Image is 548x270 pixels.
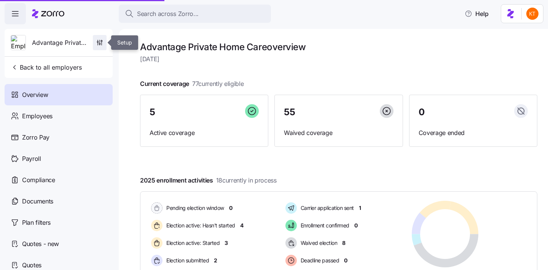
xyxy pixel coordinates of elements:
[344,257,347,264] span: 0
[119,5,271,23] button: Search across Zorro...
[164,239,220,247] span: Election active: Started
[22,133,49,142] span: Zorro Pay
[342,239,346,247] span: 8
[298,257,339,264] span: Deadline passed
[284,128,393,138] span: Waived coverage
[298,239,338,247] span: Waived election
[5,84,113,105] a: Overview
[459,6,495,21] button: Help
[5,127,113,148] a: Zorro Pay
[140,54,537,64] span: [DATE]
[140,176,277,185] span: 2025 enrollment activities
[22,197,53,206] span: Documents
[164,204,224,212] span: Pending election window
[5,169,113,191] a: Compliance
[5,148,113,169] a: Payroll
[22,239,59,249] span: Quotes - new
[298,222,349,229] span: Enrollment confirmed
[419,108,425,117] span: 0
[150,128,259,138] span: Active coverage
[359,204,361,212] span: 1
[216,176,277,185] span: 18 currently in process
[5,233,113,254] a: Quotes - new
[11,63,82,72] span: Back to all employers
[137,9,199,19] span: Search across Zorro...
[240,222,244,229] span: 4
[8,60,85,75] button: Back to all employers
[192,79,244,89] span: 77 currently eligible
[22,175,55,185] span: Compliance
[5,105,113,127] a: Employees
[150,108,155,117] span: 5
[140,41,537,53] h1: Advantage Private Home Care overview
[284,108,295,117] span: 55
[5,191,113,212] a: Documents
[465,9,489,18] span: Help
[22,154,41,164] span: Payroll
[22,111,53,121] span: Employees
[22,90,48,100] span: Overview
[298,204,354,212] span: Carrier application sent
[32,38,87,48] span: Advantage Private Home Care
[229,204,233,212] span: 0
[225,239,228,247] span: 3
[140,79,244,89] span: Current coverage
[214,257,217,264] span: 2
[526,8,538,20] img: aad2ddc74cf02b1998d54877cdc71599
[5,212,113,233] a: Plan filters
[22,218,51,227] span: Plan filters
[164,222,235,229] span: Election active: Hasn't started
[419,128,528,138] span: Coverage ended
[164,257,209,264] span: Election submitted
[22,260,41,270] span: Quotes
[11,35,25,51] img: Employer logo
[354,222,358,229] span: 0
